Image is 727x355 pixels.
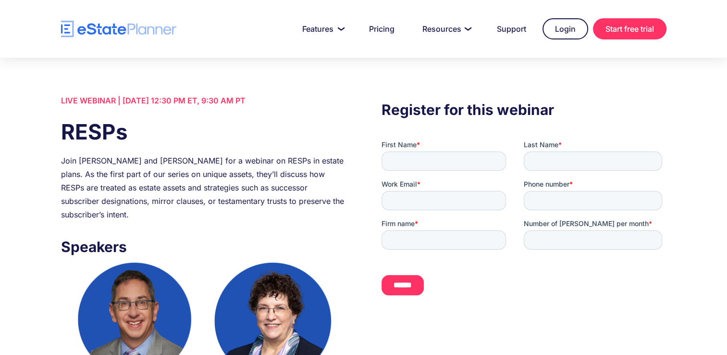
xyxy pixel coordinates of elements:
a: Resources [411,19,481,38]
div: Join [PERSON_NAME] and [PERSON_NAME] for a webinar on RESPs in estate plans. As the first part of... [61,154,345,221]
h3: Speakers [61,236,345,258]
a: Support [485,19,538,38]
a: Start free trial [593,18,666,39]
h3: Register for this webinar [382,99,666,121]
a: home [61,21,176,38]
iframe: Form 0 [382,140,666,312]
a: Pricing [357,19,406,38]
a: Login [542,18,588,39]
h1: RESPs [61,117,345,147]
a: Features [291,19,353,38]
div: LIVE WEBINAR | [DATE] 12:30 PM ET, 9:30 AM PT [61,94,345,107]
